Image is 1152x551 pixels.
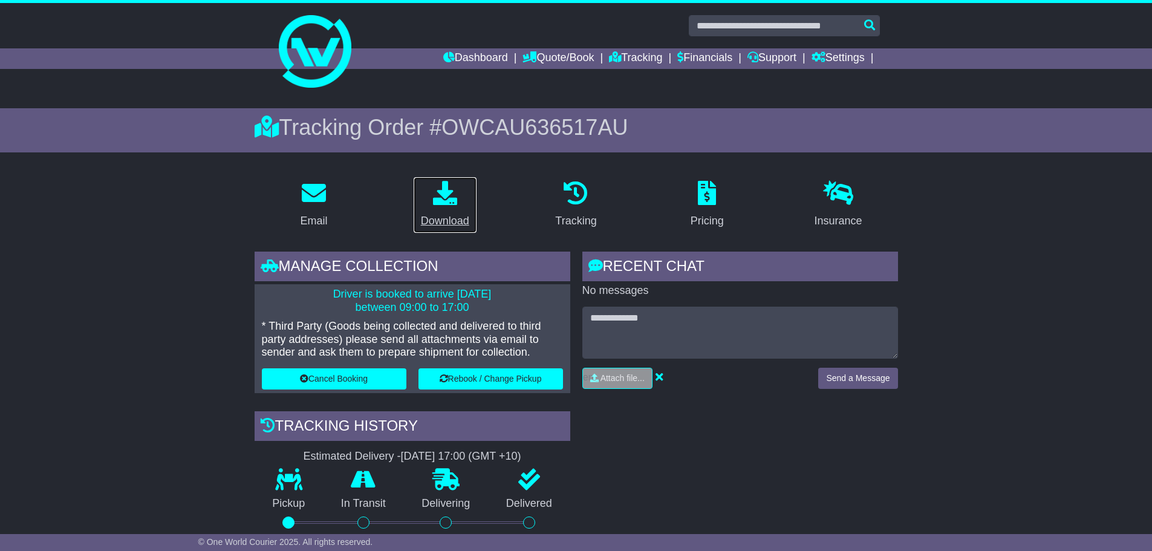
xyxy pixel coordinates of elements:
[807,177,870,233] a: Insurance
[418,368,563,390] button: Rebook / Change Pickup
[812,48,865,69] a: Settings
[818,368,897,389] button: Send a Message
[815,213,862,229] div: Insurance
[522,48,594,69] a: Quote/Book
[413,177,477,233] a: Download
[582,252,898,284] div: RECENT CHAT
[547,177,604,233] a: Tracking
[691,213,724,229] div: Pricing
[683,177,732,233] a: Pricing
[262,320,563,359] p: * Third Party (Goods being collected and delivered to third party addresses) please send all atta...
[292,177,335,233] a: Email
[300,213,327,229] div: Email
[582,284,898,298] p: No messages
[323,497,404,510] p: In Transit
[555,213,596,229] div: Tracking
[609,48,662,69] a: Tracking
[441,115,628,140] span: OWCAU636517AU
[747,48,796,69] a: Support
[255,114,898,140] div: Tracking Order #
[443,48,508,69] a: Dashboard
[198,537,373,547] span: © One World Courier 2025. All rights reserved.
[488,497,570,510] p: Delivered
[255,497,324,510] p: Pickup
[255,252,570,284] div: Manage collection
[421,213,469,229] div: Download
[401,450,521,463] div: [DATE] 17:00 (GMT +10)
[404,497,489,510] p: Delivering
[262,288,563,314] p: Driver is booked to arrive [DATE] between 09:00 to 17:00
[262,368,406,390] button: Cancel Booking
[255,450,570,463] div: Estimated Delivery -
[677,48,732,69] a: Financials
[255,411,570,444] div: Tracking history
